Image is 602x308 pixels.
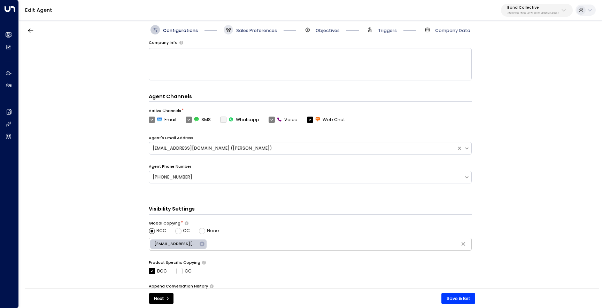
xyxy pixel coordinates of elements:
[149,40,178,46] label: Company Info
[149,108,181,114] label: Active Channels
[150,241,201,247] span: [EMAIL_ADDRESS][DOMAIN_NAME]
[149,205,472,214] h3: Visibility Settings
[183,228,190,234] span: CC
[149,293,173,304] button: Next
[186,117,211,123] label: SMS
[220,117,259,123] label: Whatsapp
[150,239,207,249] div: [EMAIL_ADDRESS][DOMAIN_NAME]
[153,174,461,181] div: [PHONE_NUMBER]
[25,7,52,14] a: Edit Agent
[149,268,167,274] label: BCC
[507,12,559,15] p: e5c8f306-7b86-487b-8d28-d066bc04964e
[149,284,208,289] label: Append Conversation History
[153,145,454,152] div: [EMAIL_ADDRESS][DOMAIN_NAME] ([PERSON_NAME])
[149,164,191,169] label: Agent Phone Number
[210,284,214,288] button: Only use if needed, as email clients normally append the conversation history to outgoing emails....
[149,117,176,123] label: Email
[435,27,470,34] span: Company Data
[501,4,573,17] button: Bond Collectivee5c8f306-7b86-487b-8d28-d066bc04964e
[149,260,200,266] label: Product Specific Copying
[149,93,472,102] h4: Agent Channels
[179,41,183,45] button: Provide a brief overview of your company, including your industry, products or services, and any ...
[202,261,206,264] button: Determine if there should be product-specific CC or BCC rules for all of the agent’s emails. Sele...
[149,135,193,141] label: Agent's Email Address
[441,293,475,304] button: Save & Exit
[316,27,340,34] span: Objectives
[149,221,180,226] label: Global Copying
[378,27,397,34] span: Triggers
[507,6,559,10] p: Bond Collective
[307,117,345,123] label: Web Chat
[458,239,468,249] button: Clear
[236,27,277,34] span: Sales Preferences
[176,268,192,274] label: CC
[163,27,198,34] span: Configurations
[207,228,219,234] span: None
[156,228,166,234] span: BCC
[220,117,259,123] div: To activate this channel, please go to the Integrations page
[185,221,188,226] button: Choose whether the agent should include specific emails in the CC or BCC line of all outgoing ema...
[269,117,298,123] label: Voice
